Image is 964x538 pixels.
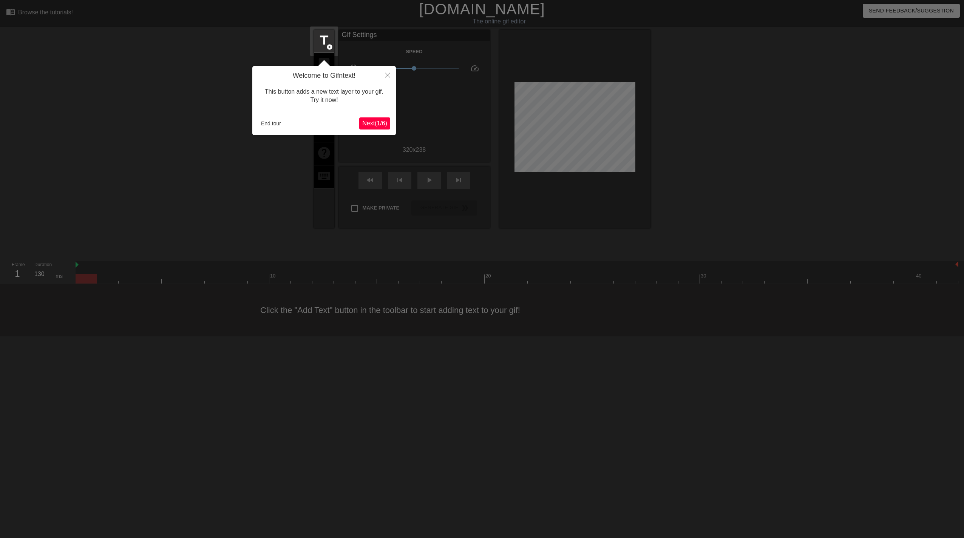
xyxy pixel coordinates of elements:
[362,120,387,126] span: Next ( 1 / 6 )
[359,117,390,129] button: Next
[258,72,390,80] h4: Welcome to Gifntext!
[258,80,390,112] div: This button adds a new text layer to your gif. Try it now!
[379,66,396,83] button: Close
[258,118,284,129] button: End tour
